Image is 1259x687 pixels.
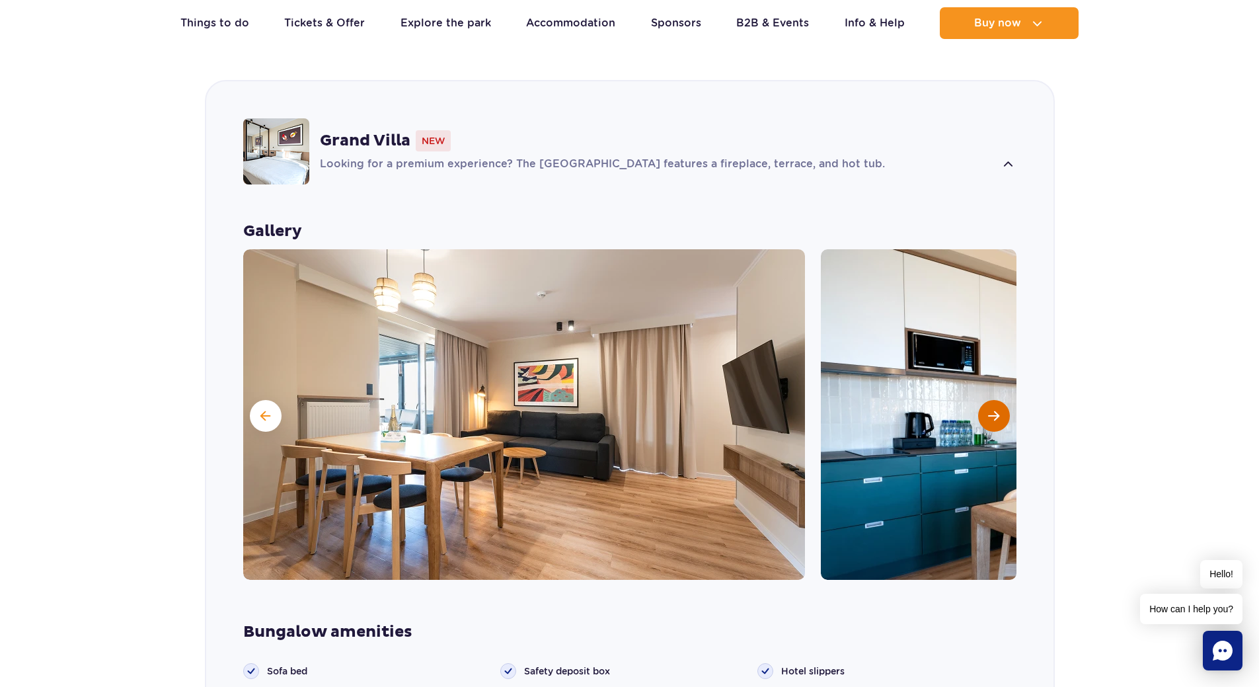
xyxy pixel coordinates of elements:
strong: Bungalow amenities [243,622,1016,642]
span: New [416,130,451,151]
button: Next slide [978,400,1010,432]
a: Info & Help [845,7,905,39]
a: Tickets & Offer [284,7,365,39]
a: Things to do [180,7,249,39]
span: Hotel slippers [781,665,845,678]
span: Hello! [1200,560,1242,588]
a: Explore the park [401,7,491,39]
a: Sponsors [651,7,701,39]
a: B2B & Events [736,7,809,39]
span: Buy now [974,17,1021,29]
button: Buy now [940,7,1079,39]
strong: Gallery [243,222,1016,241]
span: Safety deposit box [524,665,610,678]
span: Sofa bed [267,665,307,678]
span: How can I help you? [1140,594,1242,624]
a: Accommodation [526,7,615,39]
div: Chat [1203,631,1242,670]
strong: Grand Villa [320,131,410,151]
p: Looking for a premium experience? The [GEOGRAPHIC_DATA] features a fireplace, terrace, and hot tub. [320,157,996,173]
